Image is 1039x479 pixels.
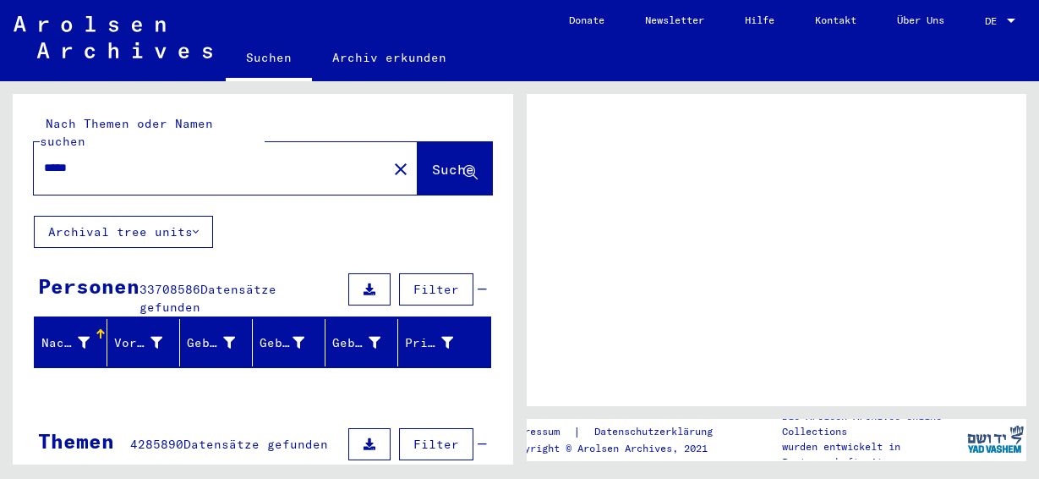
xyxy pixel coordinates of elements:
div: Vorname [114,329,183,356]
mat-label: Nach Themen oder Namen suchen [40,116,213,149]
mat-header-cell: Vorname [107,319,180,366]
a: Impressum [506,423,573,441]
div: Geburtsdatum [332,334,380,352]
div: Geburtsdatum [332,329,402,356]
div: Geburtsname [187,334,235,352]
div: Nachname [41,329,111,356]
button: Suche [418,142,492,195]
div: | [506,423,733,441]
mat-icon: close [391,159,411,179]
div: Vorname [114,334,162,352]
span: 33708586 [139,282,200,297]
div: Geburtsname [187,329,256,356]
img: yv_logo.png [964,418,1027,460]
span: Filter [413,437,459,452]
div: Prisoner # [405,334,453,352]
div: Prisoner # [405,329,474,356]
button: Clear [384,151,418,185]
p: Die Arolsen Archives Online-Collections [782,409,964,439]
div: Geburt‏ [260,334,304,352]
button: Archival tree units [34,216,213,248]
div: Themen [38,426,114,456]
span: Filter [413,282,459,297]
mat-header-cell: Geburt‏ [253,319,325,366]
mat-header-cell: Geburtsdatum [325,319,398,366]
mat-header-cell: Prisoner # [398,319,490,366]
a: Archiv erkunden [312,37,467,78]
p: Copyright © Arolsen Archives, 2021 [506,441,733,456]
a: Datenschutzerklärung [581,423,733,441]
mat-header-cell: Geburtsname [180,319,253,366]
div: Geburt‏ [260,329,325,356]
button: Filter [399,428,473,460]
span: Datensätze gefunden [139,282,276,315]
mat-header-cell: Nachname [35,319,107,366]
div: Personen [38,271,139,301]
img: Arolsen_neg.svg [14,16,212,58]
span: 4285890 [130,437,183,452]
span: Suche [432,161,474,178]
p: wurden entwickelt in Partnerschaft mit [782,439,964,470]
span: DE [985,15,1003,27]
a: Suchen [226,37,312,81]
span: Datensätze gefunden [183,437,328,452]
div: Nachname [41,334,90,352]
button: Filter [399,273,473,306]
